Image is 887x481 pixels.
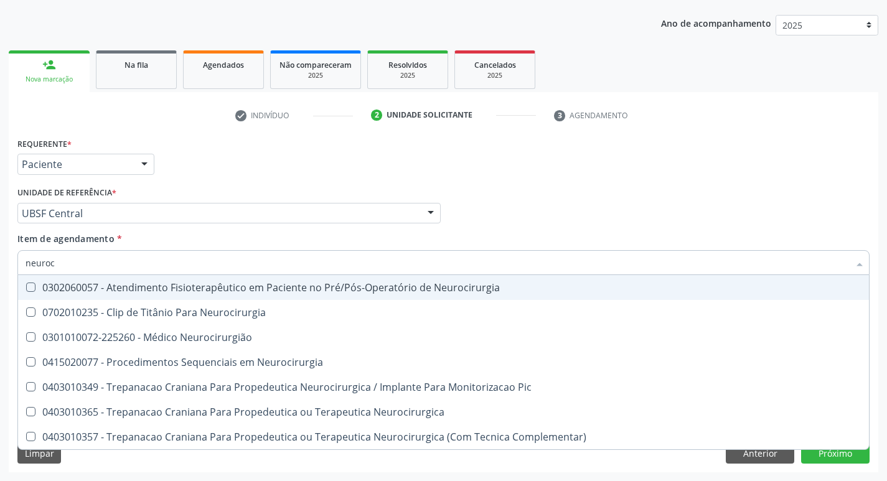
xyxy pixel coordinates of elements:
[17,442,61,464] button: Limpar
[371,110,382,121] div: 2
[203,60,244,70] span: Agendados
[22,158,129,170] span: Paciente
[464,71,526,80] div: 2025
[279,71,352,80] div: 2025
[22,207,415,220] span: UBSF Central
[387,110,472,121] div: Unidade solicitante
[17,233,115,245] span: Item de agendamento
[26,332,861,342] div: 0301010072-225260 - Médico Neurocirurgião
[26,357,861,367] div: 0415020077 - Procedimentos Sequenciais em Neurocirurgia
[26,283,861,292] div: 0302060057 - Atendimento Fisioterapêutico em Paciente no Pré/Pós-Operatório de Neurocirurgia
[26,307,861,317] div: 0702010235 - Clip de Titânio Para Neurocirurgia
[17,184,116,203] label: Unidade de referência
[26,432,861,442] div: 0403010357 - Trepanacao Craniana Para Propedeutica ou Terapeutica Neurocirurgica (Com Tecnica Com...
[26,407,861,417] div: 0403010365 - Trepanacao Craniana Para Propedeutica ou Terapeutica Neurocirurgica
[42,58,56,72] div: person_add
[661,15,771,30] p: Ano de acompanhamento
[17,75,81,84] div: Nova marcação
[26,382,861,392] div: 0403010349 - Trepanacao Craniana Para Propedeutica Neurocirurgica / Implante Para Monitorizacao Pic
[17,134,72,154] label: Requerente
[726,442,794,464] button: Anterior
[388,60,427,70] span: Resolvidos
[26,250,849,275] input: Buscar por procedimentos
[377,71,439,80] div: 2025
[124,60,148,70] span: Na fila
[801,442,870,464] button: Próximo
[279,60,352,70] span: Não compareceram
[474,60,516,70] span: Cancelados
